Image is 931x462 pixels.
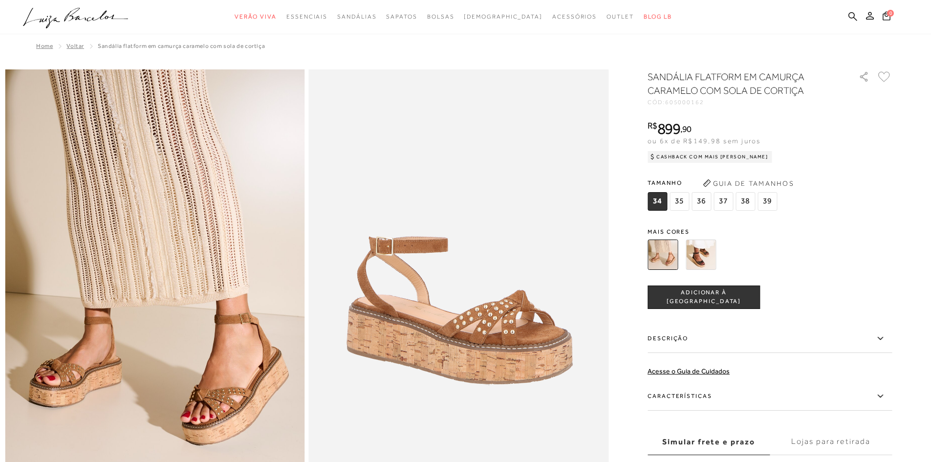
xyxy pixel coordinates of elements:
a: noSubCategoriesText [286,8,327,26]
span: Essenciais [286,13,327,20]
span: Tamanho [648,176,779,190]
img: SANDÁLIA FLATFORM EM CAMURÇA CARAMELO COM SOLA DE CORTIÇA [648,240,678,270]
span: Bolsas [427,13,455,20]
span: Sapatos [386,13,417,20]
a: noSubCategoriesText [552,8,597,26]
span: 37 [714,192,733,211]
span: Mais cores [648,229,892,235]
a: Voltar [66,43,84,49]
a: Home [36,43,53,49]
a: noSubCategoriesText [386,8,417,26]
span: 34 [648,192,667,211]
label: Simular frete e prazo [648,429,770,455]
a: noSubCategoriesText [337,8,376,26]
div: CÓD: [648,99,843,105]
label: Características [648,382,892,411]
span: Sandálias [337,13,376,20]
span: Verão Viva [235,13,277,20]
span: 36 [692,192,711,211]
span: 35 [670,192,689,211]
span: BLOG LB [644,13,672,20]
button: Guia de Tamanhos [699,176,797,191]
label: Descrição [648,325,892,353]
span: ou 6x de R$149,98 sem juros [648,137,760,145]
span: [DEMOGRAPHIC_DATA] [464,13,542,20]
span: 605000162 [665,99,704,106]
span: 0 [887,10,894,17]
i: R$ [648,121,657,130]
a: Acesse o Guia de Cuidados [648,367,730,375]
a: noSubCategoriesText [606,8,634,26]
label: Lojas para retirada [770,429,892,455]
div: Cashback com Mais [PERSON_NAME] [648,151,772,163]
img: SANDÁLIA FLATFORM EM CAMURÇA PRETA COM SOLA DE CORTIÇA [686,240,716,270]
i: , [680,125,692,133]
button: 0 [880,11,893,24]
span: 899 [657,120,680,137]
span: 39 [758,192,777,211]
a: BLOG LB [644,8,672,26]
a: noSubCategoriesText [427,8,455,26]
span: ADICIONAR À [GEOGRAPHIC_DATA] [648,288,759,306]
h1: SANDÁLIA FLATFORM EM CAMURÇA CARAMELO COM SOLA DE CORTIÇA [648,70,831,97]
a: noSubCategoriesText [235,8,277,26]
button: ADICIONAR À [GEOGRAPHIC_DATA] [648,286,760,309]
span: 90 [682,124,692,134]
span: SANDÁLIA FLATFORM EM CAMURÇA CARAMELO COM SOLA DE CORTIÇA [98,43,265,49]
span: Outlet [606,13,634,20]
a: noSubCategoriesText [464,8,542,26]
span: Acessórios [552,13,597,20]
span: 38 [736,192,755,211]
